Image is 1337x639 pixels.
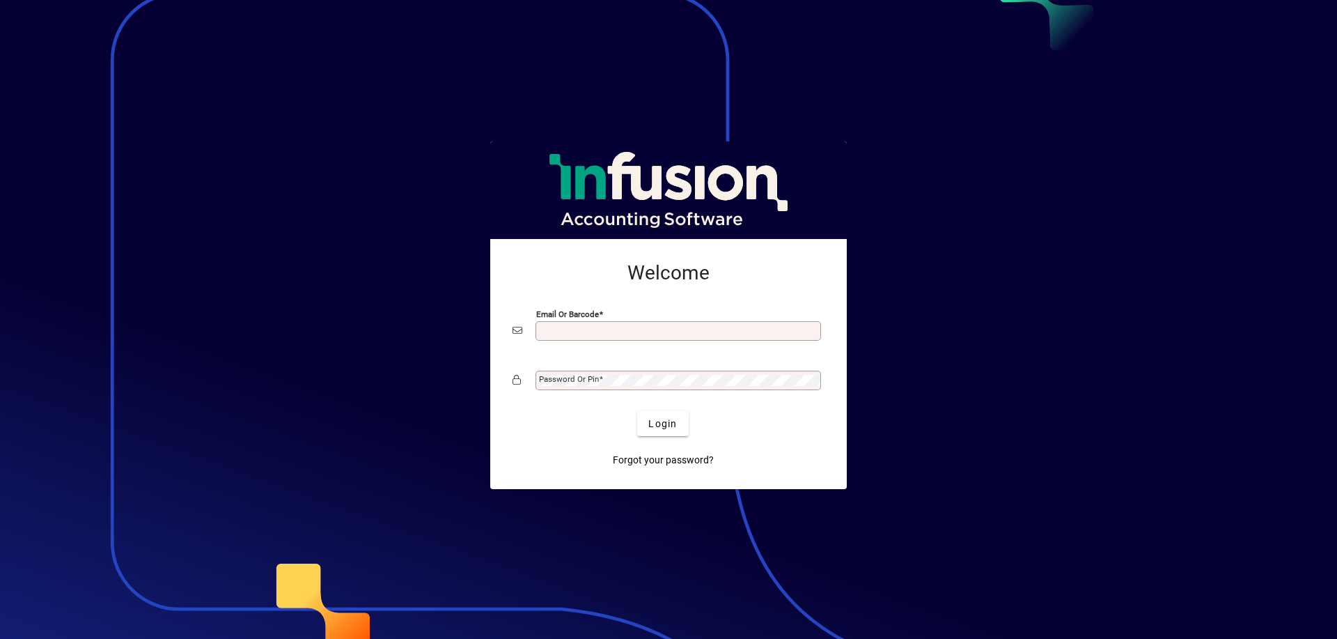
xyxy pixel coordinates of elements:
[536,309,599,319] mat-label: Email or Barcode
[607,447,719,472] a: Forgot your password?
[637,411,688,436] button: Login
[648,417,677,431] span: Login
[539,374,599,384] mat-label: Password or Pin
[513,261,824,285] h2: Welcome
[613,453,714,468] span: Forgot your password?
